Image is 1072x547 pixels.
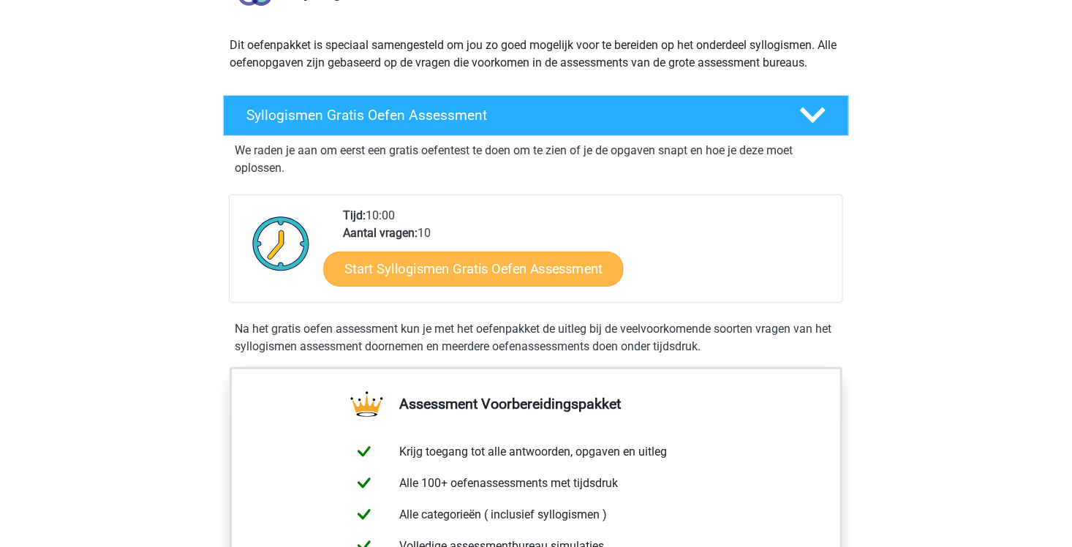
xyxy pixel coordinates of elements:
[324,251,624,286] a: Start Syllogismen Gratis Oefen Assessment
[229,320,843,355] div: Na het gratis oefen assessment kun je met het oefenpakket de uitleg bij de veelvoorkomende soorte...
[230,37,842,72] p: Dit oefenpakket is speciaal samengesteld om jou zo goed mogelijk voor te bereiden op het onderdee...
[244,207,318,280] img: Klok
[343,208,366,222] b: Tijd:
[343,226,418,240] b: Aantal vragen:
[217,95,855,136] a: Syllogismen Gratis Oefen Assessment
[332,207,842,302] div: 10:00 10
[246,107,776,124] h4: Syllogismen Gratis Oefen Assessment
[235,142,837,177] p: We raden je aan om eerst een gratis oefentest te doen om te zien of je de opgaven snapt en hoe je...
